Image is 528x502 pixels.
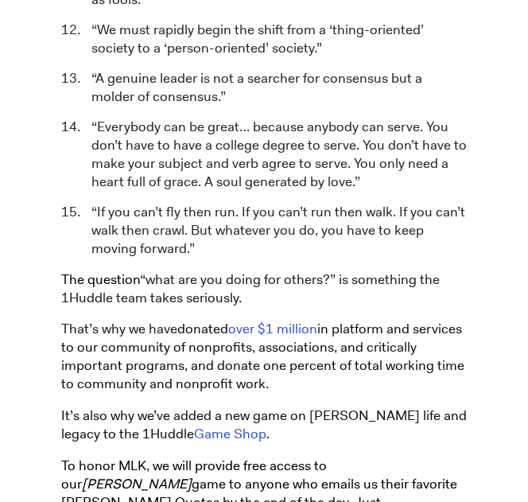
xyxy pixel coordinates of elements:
span: That’s why we have [61,320,177,337]
li: “A genuine leader is not a searcher for consensus but a molder of consensus.” [83,69,467,106]
a: Game Shop [194,425,266,442]
span: It’s also why we’ve added a new game on [PERSON_NAME] life and legacy to the 1Huddle [61,407,467,442]
li: “If you can’t fly then run. If you can’t run then walk. If you can’t walk then crawl. But whateve... [83,203,467,258]
span: [PERSON_NAME] [82,475,192,492]
a: over $1 million [228,320,317,337]
span: . [266,425,270,442]
li: “Everybody can be great… because anybody can serve. You don’t have to have a college degree to se... [83,118,467,191]
span: To honor MLK, we will provide free access to our [61,457,327,492]
li: “We must rapidly begin the shift from a ‘thing-oriented’ society to a ‘person-oriented’ society.” [83,21,467,57]
span: in platform and services to our community of nonprofits, associations, and critically important p... [61,320,464,392]
span: donated [177,320,228,337]
span: “what are you doing for others?” is something the 1Huddle team takes seriously. [61,270,440,306]
span: The question [61,270,140,288]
